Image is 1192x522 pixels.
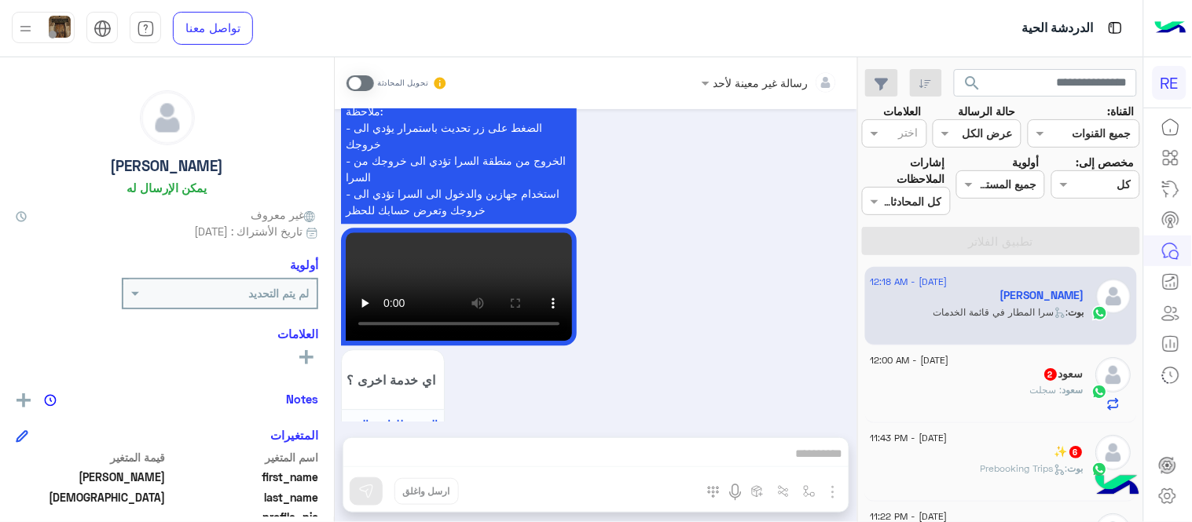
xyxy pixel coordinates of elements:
[1107,103,1134,119] label: القناة:
[16,469,166,485] span: أحمد
[111,157,224,175] h5: [PERSON_NAME]
[1022,18,1094,39] p: الدردشة الحية
[194,223,303,239] span: تاريخ الأشتراك : [DATE]
[1096,279,1131,314] img: defaultAdmin.png
[1000,289,1084,302] h5: أحمد المحمدي
[1055,445,1084,458] h5: ✨
[130,12,161,45] a: tab
[1045,368,1058,381] span: 2
[347,372,438,387] span: اي خدمة اخرى ؟
[173,12,253,45] a: تواصل معنا
[1070,446,1083,458] span: 6
[270,428,318,442] h6: المتغيرات
[1092,462,1108,477] img: WhatsApp
[127,181,207,195] h6: يمكن الإرسال له
[862,154,945,188] label: إشارات الملاحظات
[16,489,166,506] span: المحمدي
[1063,384,1084,396] span: سعود
[1092,384,1108,400] img: WhatsApp
[963,74,982,93] span: search
[1155,12,1186,45] img: Logo
[16,449,166,465] span: قيمة المتغير
[17,393,31,407] img: add
[251,206,318,223] span: غير معروف
[49,16,71,38] img: userImage
[1153,66,1186,100] div: RE
[1076,154,1134,170] label: مخصص إلى:
[290,257,318,272] h6: أولوية
[44,394,57,407] img: notes
[137,20,155,38] img: tab
[862,227,1140,255] button: تطبيق الفلاتر
[141,91,194,144] img: defaultAdmin.png
[347,418,438,431] span: الرجوع للقائمة الرئ
[871,353,949,367] span: [DATE] - 12:00 AM
[1096,435,1131,470] img: defaultAdmin.png
[959,103,1016,119] label: حالة الرسالة
[981,462,1069,474] span: : Prebooking Trips
[871,431,948,445] span: [DATE] - 11:43 PM
[394,478,459,505] button: ارسل واغلق
[16,327,318,341] h6: العلامات
[169,449,319,465] span: اسم المتغير
[1013,154,1040,170] label: أولوية
[16,19,35,38] img: profile
[286,392,318,406] h6: Notes
[883,103,921,119] label: العلامات
[899,124,921,144] div: اختر
[1031,384,1063,396] span: سجلت
[1069,306,1084,318] span: بوت
[94,20,112,38] img: tab
[1090,459,1145,514] img: hulul-logo.png
[871,275,948,289] span: [DATE] - 12:18 AM
[1069,462,1084,474] span: بوت
[1092,305,1108,321] img: WhatsApp
[933,306,1069,318] span: : سرا المطار في قائمة الخدمات
[377,77,429,89] small: تحويل المحادثة
[954,69,992,103] button: search
[169,469,319,485] span: first_name
[1106,18,1125,38] img: tab
[1096,357,1131,392] img: defaultAdmin.png
[169,489,319,506] span: last_name
[1043,367,1084,381] h5: سعود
